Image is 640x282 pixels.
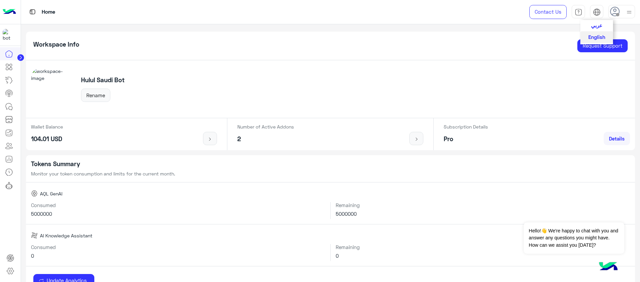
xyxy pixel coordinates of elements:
h5: Pro [444,135,488,143]
h6: 0 [31,253,326,259]
span: English [588,34,605,40]
img: tab [593,8,601,16]
p: Subscription Details [444,123,488,130]
button: عربي [580,20,613,31]
h6: Remaining [336,244,630,250]
a: Details [604,132,630,145]
img: tab [575,8,582,16]
h6: 0 [336,253,630,259]
h6: Consumed [31,244,326,250]
p: Wallet Balance [31,123,63,130]
a: tab [572,5,585,19]
span: AI Knowledge Assistant [40,232,92,239]
h5: Hulul Saudi Bot [81,76,125,84]
img: workspace-image [31,68,74,110]
img: AI Knowledge Assistant [31,232,38,239]
a: Contact Us [529,5,567,19]
h6: 5000000 [31,211,326,217]
h5: 104.01 USD [31,135,63,143]
p: Number of Active Addons [237,123,294,130]
h6: 5000000 [336,211,630,217]
span: Hello!👋 We're happy to chat with you and answer any questions you might have. How can we assist y... [524,222,624,254]
img: tab [28,8,37,16]
span: Details [609,136,625,141]
a: Request Support [577,39,628,53]
h5: 2 [237,135,294,143]
img: icon [412,137,421,142]
h6: Consumed [31,202,326,208]
h6: Remaining [336,202,630,208]
span: عربي [591,22,602,28]
h5: Tokens Summary [31,160,630,168]
img: icon [206,137,214,142]
button: English [580,31,613,43]
img: AQL GenAI [31,190,38,197]
p: Home [42,8,55,17]
img: profile [625,8,633,16]
span: AQL GenAI [40,190,62,197]
img: 114004088273201 [3,29,15,41]
img: hulul-logo.png [597,255,620,279]
button: Rename [81,89,110,102]
p: Monitor your token consumption and limits for the current month. [31,170,630,177]
h5: Workspace Info [33,41,79,48]
img: Logo [3,5,16,19]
